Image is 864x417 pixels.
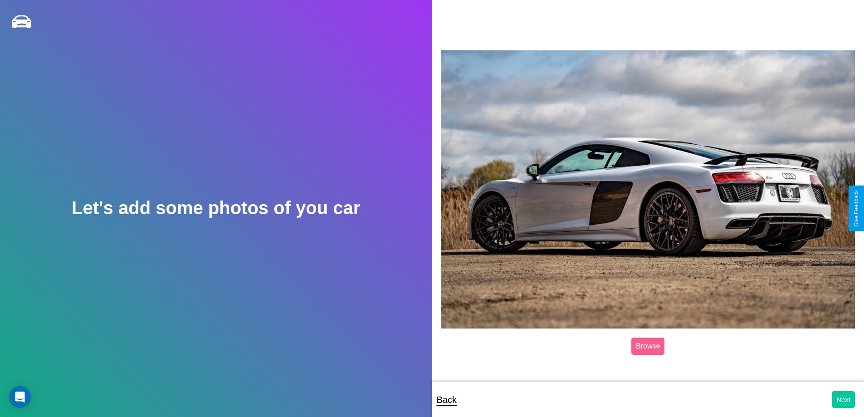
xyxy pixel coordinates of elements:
[832,391,855,408] button: Next
[437,392,457,408] p: Back
[441,50,855,329] img: posted
[631,338,664,355] label: Browse
[72,198,360,218] h2: Let's add some photos of you car
[853,190,859,227] div: Give Feedback
[9,386,31,408] div: Open Intercom Messenger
